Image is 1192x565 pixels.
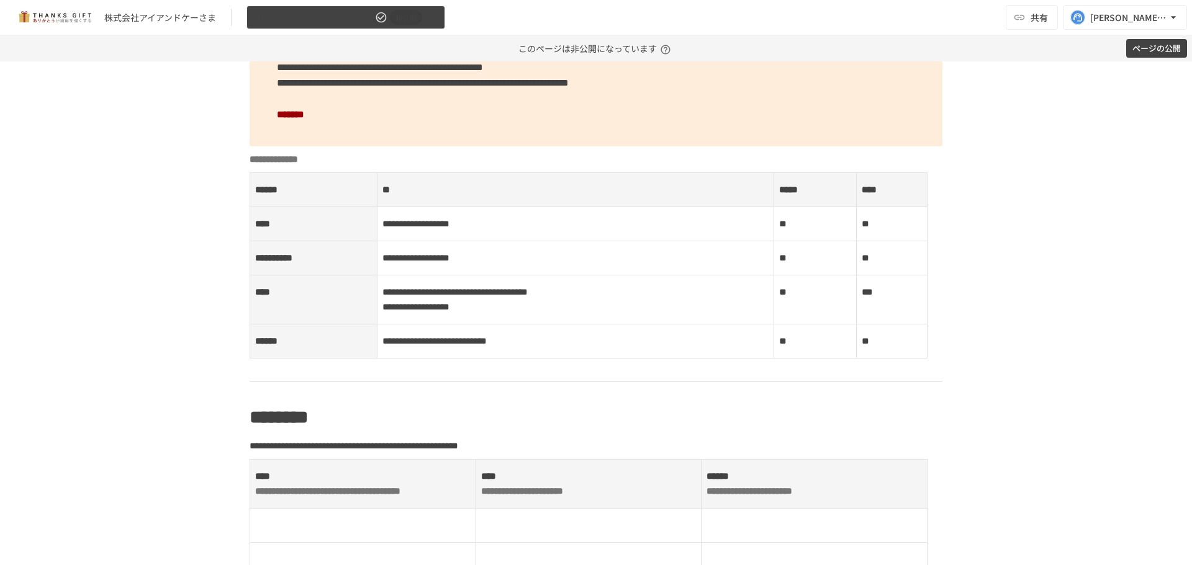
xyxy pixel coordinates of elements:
div: [PERSON_NAME][EMAIL_ADDRESS][DOMAIN_NAME] [1090,10,1167,25]
span: 【2025年9月10日】運用開始後 1回目振り返りミーティング [255,10,372,25]
span: 非公開 [390,11,422,24]
button: ページの公開 [1126,39,1187,58]
button: 【2025年9月10日】運用開始後 1回目振り返りミーティング非公開 [246,6,445,30]
button: [PERSON_NAME][EMAIL_ADDRESS][DOMAIN_NAME] [1063,5,1187,30]
p: このページは非公開になっています [518,35,674,61]
img: mMP1OxWUAhQbsRWCurg7vIHe5HqDpP7qZo7fRoNLXQh [15,7,94,27]
button: 共有 [1006,5,1058,30]
span: 共有 [1031,11,1048,24]
div: 株式会社アイアンドケーさま [104,11,216,24]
